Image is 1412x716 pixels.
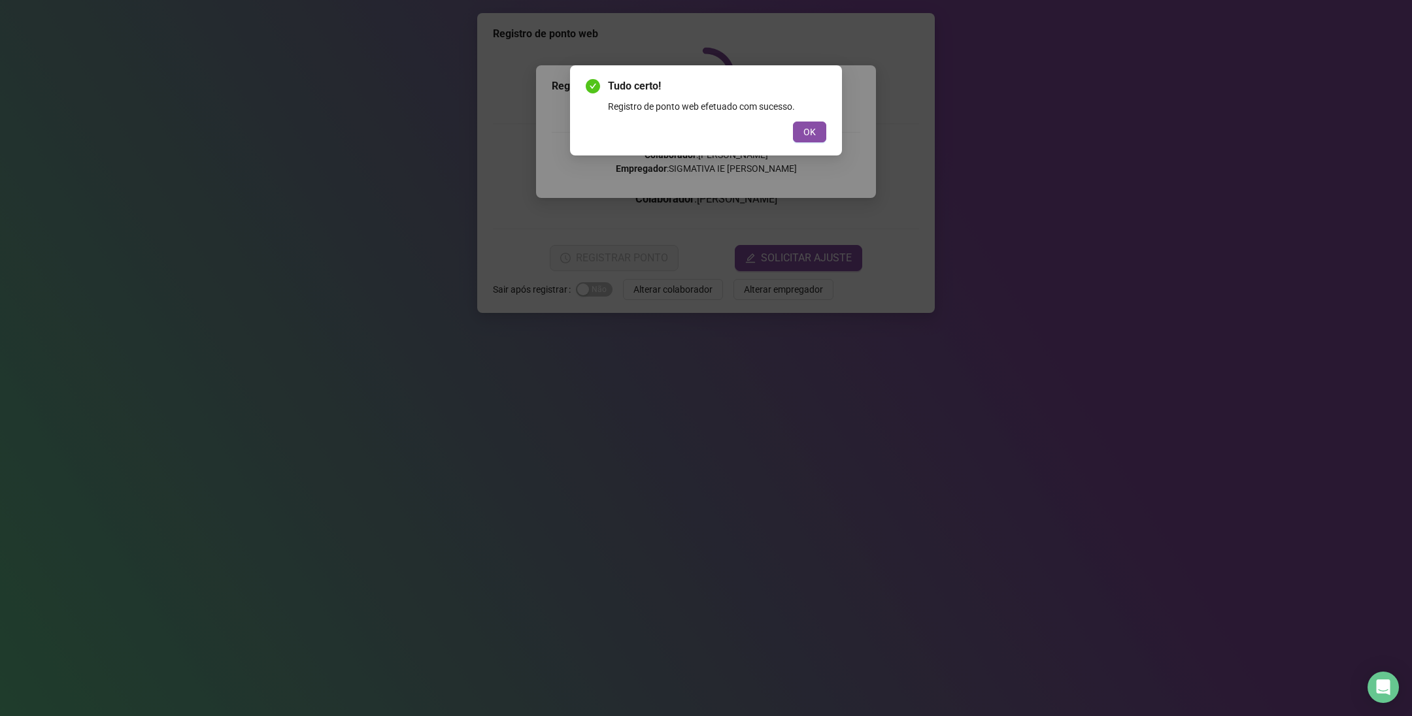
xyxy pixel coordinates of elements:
button: OK [793,122,826,142]
div: Registro de ponto web efetuado com sucesso. [608,99,826,114]
div: Open Intercom Messenger [1368,672,1399,703]
span: check-circle [586,79,600,93]
span: OK [803,125,816,139]
span: Tudo certo! [608,78,826,94]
